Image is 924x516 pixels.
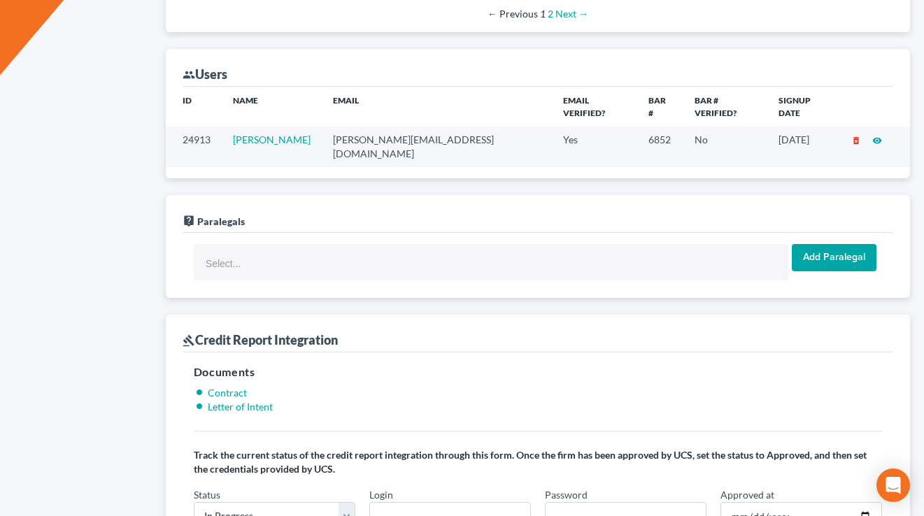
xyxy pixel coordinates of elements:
[851,136,861,145] i: delete_forever
[222,87,322,127] th: Name
[545,487,588,502] label: Password
[233,134,311,145] a: [PERSON_NAME]
[197,215,245,227] span: Paralegals
[851,134,861,145] a: delete_forever
[720,487,774,502] label: Approved at
[194,448,882,476] p: Track the current status of the credit report integration through this form. Once the firm has be...
[637,127,683,166] td: 6852
[767,127,840,166] td: [DATE]
[683,87,767,127] th: Bar # Verified?
[183,215,195,227] i: live_help
[183,69,195,81] i: group
[183,334,195,347] i: gavel
[555,8,588,20] a: Next page
[194,364,882,380] h5: Documents
[322,127,552,166] td: [PERSON_NAME][EMAIL_ADDRESS][DOMAIN_NAME]
[183,331,338,348] div: Credit Report Integration
[767,87,840,127] th: Signup Date
[166,127,222,166] td: 24913
[876,468,910,502] div: Open Intercom Messenger
[552,87,638,127] th: Email Verified?
[540,8,546,20] em: Page 1
[194,7,882,21] div: Pagination
[208,401,273,413] a: Letter of Intent
[194,487,220,502] label: Status
[488,8,538,20] span: Previous page
[792,244,876,272] input: Add Paralegal
[872,134,882,145] a: visibility
[637,87,683,127] th: Bar #
[166,87,222,127] th: ID
[183,66,227,83] div: Users
[872,136,882,145] i: visibility
[322,87,552,127] th: Email
[548,8,553,20] a: Page 2
[369,487,393,502] label: Login
[552,127,638,166] td: Yes
[208,387,247,399] a: Contract
[683,127,767,166] td: No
